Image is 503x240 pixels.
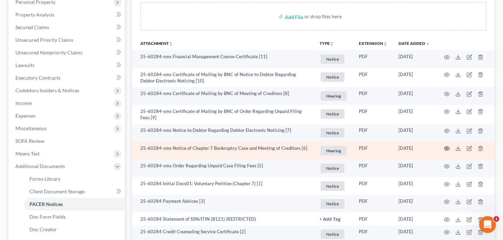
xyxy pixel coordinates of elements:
span: Hearing [321,146,347,155]
span: Notice [321,181,344,191]
i: unfold_more [169,42,173,46]
span: SOFA Review [15,138,45,144]
td: PDF [353,124,393,142]
span: Client Document Storage [29,188,85,194]
span: Unsecured Nonpriority Claims [15,49,82,55]
span: Lawsuits [15,62,34,68]
td: [DATE] [393,68,436,87]
a: + Add Tag [320,216,348,222]
button: + Add Tag [320,217,341,222]
span: Executory Contracts [15,75,60,81]
span: Notice [321,199,344,208]
td: 25-60284-sms Order Regarding Unpaid Case Filing Fees [5] [132,160,314,178]
div: or drop files here [304,13,342,20]
td: [DATE] [393,142,436,160]
td: 25-60284 Payment Advices [3] [132,195,314,213]
td: 25-60284-sms Certificate of Mailing by BNC of Notice to Debtor Regarding Debtor Electronic Notici... [132,68,314,87]
span: Additional Documents [15,163,65,169]
a: Unsecured Priority Claims [10,34,125,46]
span: Forms Library [29,176,60,182]
iframe: Intercom live chat [479,216,496,233]
span: Codebtors Insiders & Notices [15,87,79,93]
td: PDF [353,87,393,105]
span: Notice [321,128,344,138]
span: Hearing [321,91,347,101]
a: Client Document Storage [24,185,125,198]
span: Notice [321,72,344,82]
td: [DATE] [393,177,436,195]
td: PDF [353,160,393,178]
span: Expenses [15,113,35,119]
a: Notice [320,198,348,209]
a: PACER Notices [24,198,125,211]
td: [DATE] [393,87,436,105]
td: 25-60284-sms Notice to Debtor Regarding Debtor Electronic Noticing [7] [132,124,314,142]
td: PDF [353,105,393,124]
span: Notice [321,109,344,119]
span: PACER Notices [29,201,63,207]
span: Unsecured Priority Claims [15,37,73,43]
span: Notice [321,229,344,239]
button: TYPEunfold_more [320,41,334,46]
a: Notice [320,127,348,139]
td: 25-60284-sms Notice of Chapter 7 Bankruptcy Case and Meeting of Creditors [6] [132,142,314,160]
a: Doc Creator [24,223,125,236]
td: 25-60284-sms Certificate of Mailing by BNC of Order Regarding Unpaid Filing Fees [9] [132,105,314,124]
a: Forms Library [24,173,125,185]
a: Date Added expand_more [398,41,430,46]
td: [DATE] [393,160,436,178]
td: 25-60284 Initial Docs01: Voluntary Petition (Chapter 7) [1] [132,177,314,195]
td: PDF [353,195,393,213]
a: Unsecured Nonpriority Claims [10,46,125,59]
span: Means Test [15,151,40,156]
i: expand_more [426,42,430,46]
a: Doc Form Fields [24,211,125,223]
span: 1 [494,216,499,222]
a: Notice [320,71,348,83]
a: Extensionunfold_more [359,41,387,46]
a: SOFA Review [10,135,125,147]
span: Secured Claims [15,24,49,30]
td: [DATE] [393,213,436,225]
span: Notice [321,164,344,173]
a: Notice [320,180,348,192]
td: 25-60284-sms Financial Management Course Certificate [11] [132,50,314,68]
td: PDF [353,50,393,68]
a: Notice [320,108,348,120]
a: Executory Contracts [10,72,125,84]
span: Income [15,100,32,106]
i: unfold_more [330,42,334,46]
a: Property Analysis [10,8,125,21]
td: 25-60284-sms Certificate of Mailing by BNC of Meeting of Creditors [8] [132,87,314,105]
td: PDF [353,213,393,225]
a: Notice [320,162,348,174]
span: Doc Form Fields [29,214,66,220]
span: Miscellaneous [15,125,47,131]
td: [DATE] [393,124,436,142]
a: Secured Claims [10,21,125,34]
td: PDF [353,68,393,87]
a: Lawsuits [10,59,125,72]
td: [DATE] [393,50,436,68]
span: Doc Creator [29,226,57,232]
td: PDF [353,177,393,195]
a: Hearing [320,90,348,102]
td: 25-60284 Statement of SSN/ITIN (B121) (RESTRICTED) [132,213,314,225]
a: Hearing [320,145,348,156]
span: Property Analysis [15,12,54,18]
a: Notice [320,228,348,240]
td: [DATE] [393,105,436,124]
a: Notice [320,53,348,65]
td: PDF [353,142,393,160]
a: Attachmentunfold_more [140,41,173,46]
td: [DATE] [393,195,436,213]
span: Notice [321,54,344,64]
i: unfold_more [383,42,387,46]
